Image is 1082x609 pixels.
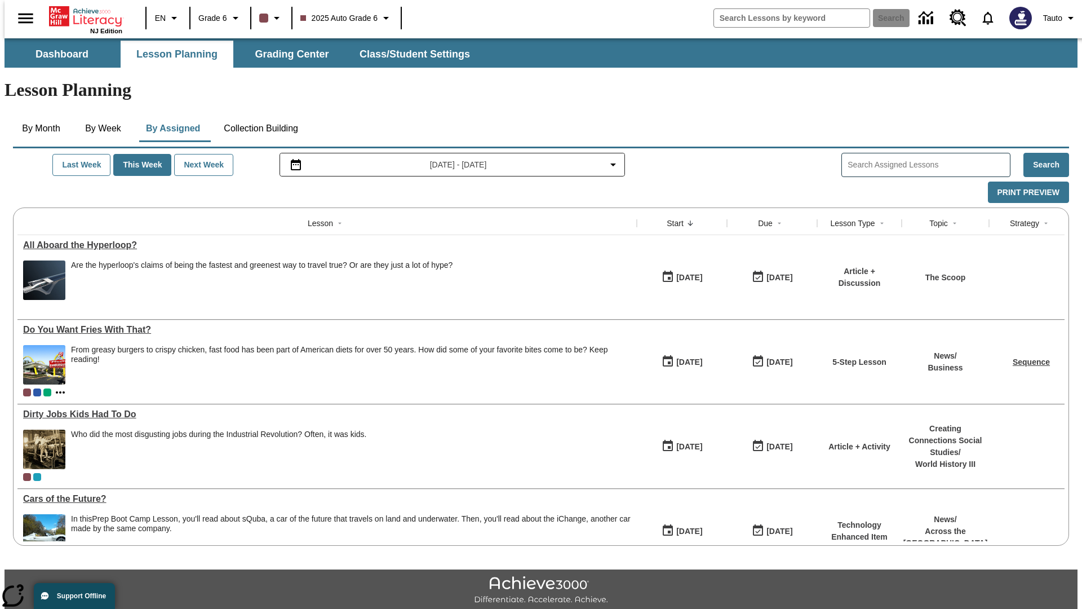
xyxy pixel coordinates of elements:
[174,154,233,176] button: Next Week
[1039,8,1082,28] button: Profile/Settings
[255,48,329,61] span: Grading Center
[23,240,631,250] a: All Aboard the Hyperloop?, Lessons
[832,356,886,368] p: 5-Step Lesson
[23,430,65,469] img: Black and white photo of two young boys standing on a piece of heavy machinery
[150,8,186,28] button: Language: EN, Select a language
[667,218,684,229] div: Start
[714,9,870,27] input: search field
[90,28,122,34] span: NJ Edition
[351,41,479,68] button: Class/Student Settings
[830,218,875,229] div: Lesson Type
[33,389,41,396] div: OL 2025 Auto Grade 7
[973,3,1003,33] a: Notifications
[5,41,480,68] div: SubNavbar
[23,345,65,385] img: One of the first McDonald's stores, with the iconic red sign and golden arches.
[198,12,227,24] span: Grade 6
[1043,12,1062,24] span: Tauto
[766,524,792,539] div: [DATE]
[71,514,631,554] div: In this Prep Boot Camp Lesson, you'll read about sQuba, a car of the future that travels on land ...
[606,158,620,171] svg: Collapse Date Range Filter
[823,266,896,289] p: Article + Discussion
[308,218,333,229] div: Lesson
[766,355,792,369] div: [DATE]
[23,473,31,481] div: Current Class
[929,218,948,229] div: Topic
[907,423,983,458] p: Creating Connections Social Studies /
[23,514,65,554] img: High-tech automobile treading water.
[43,389,51,396] div: 2025 Auto Grade 4
[137,115,209,142] button: By Assigned
[676,524,702,539] div: [DATE]
[1003,3,1039,33] button: Select a new avatar
[658,520,706,542] button: 07/01/25: First time the lesson was available
[23,240,631,250] div: All Aboard the Hyperloop?
[903,526,988,549] p: Across the [GEOGRAPHIC_DATA]
[430,159,487,171] span: [DATE] - [DATE]
[1013,358,1050,367] a: Sequence
[823,519,896,543] p: Technology Enhanced Item
[23,409,631,420] div: Dirty Jobs Kids Had To Do
[33,473,41,481] div: 2025 Auto Grade 11
[5,38,1077,68] div: SubNavbar
[773,217,786,230] button: Sort
[1039,217,1053,230] button: Sort
[23,494,631,504] a: Cars of the Future? , Lessons
[136,48,218,61] span: Lesson Planning
[925,272,966,284] p: The Scoop
[5,80,1077,100] h1: Lesson Planning
[194,8,247,28] button: Grade: Grade 6, Select a grade
[1010,218,1039,229] div: Strategy
[758,218,773,229] div: Due
[71,345,631,385] div: From greasy burgers to crispy chicken, fast food has been part of American diets for over 50 year...
[6,41,118,68] button: Dashboard
[748,436,796,457] button: 11/30/25: Last day the lesson can be accessed
[474,576,608,605] img: Achieve3000 Differentiate Accelerate Achieve
[748,351,796,373] button: 07/20/26: Last day the lesson can be accessed
[155,12,166,24] span: EN
[36,48,88,61] span: Dashboard
[943,3,973,33] a: Resource Center, Will open in new tab
[748,520,796,542] button: 08/01/26: Last day the lesson can be accessed
[71,514,631,533] div: In this
[57,592,106,600] span: Support Offline
[1009,7,1032,29] img: Avatar
[71,514,631,533] testabrev: Prep Boot Camp Lesson, you'll read about sQuba, a car of the future that travels on land and unde...
[296,8,398,28] button: Class: 2025 Auto Grade 6, Select your class
[684,217,697,230] button: Sort
[71,261,453,300] div: Are the hyperloop's claims of being the fastest and greenest way to travel true? Or are they just...
[13,115,69,142] button: By Month
[49,4,122,34] div: Home
[676,440,702,454] div: [DATE]
[215,115,307,142] button: Collection Building
[285,158,620,171] button: Select the date range menu item
[23,325,631,335] div: Do You Want Fries With That?
[71,261,453,270] div: Are the hyperloop's claims of being the fastest and greenest way to travel true? Or are they just...
[658,351,706,373] button: 07/14/25: First time the lesson was available
[676,355,702,369] div: [DATE]
[748,267,796,288] button: 06/30/26: Last day the lesson can be accessed
[49,5,122,28] a: Home
[948,217,961,230] button: Sort
[23,389,31,396] div: Current Class
[766,440,792,454] div: [DATE]
[903,514,988,526] p: News /
[23,494,631,504] div: Cars of the Future?
[71,345,631,364] div: From greasy burgers to crispy chicken, fast food has been part of American diets for over 50 year...
[9,2,42,35] button: Open side menu
[71,430,367,469] div: Who did the most disgusting jobs during the Industrial Revolution? Often, it was kids.
[676,271,702,285] div: [DATE]
[1023,153,1069,177] button: Search
[875,217,889,230] button: Sort
[75,115,131,142] button: By Week
[34,583,115,609] button: Support Offline
[255,8,288,28] button: Class color is dark brown. Change class color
